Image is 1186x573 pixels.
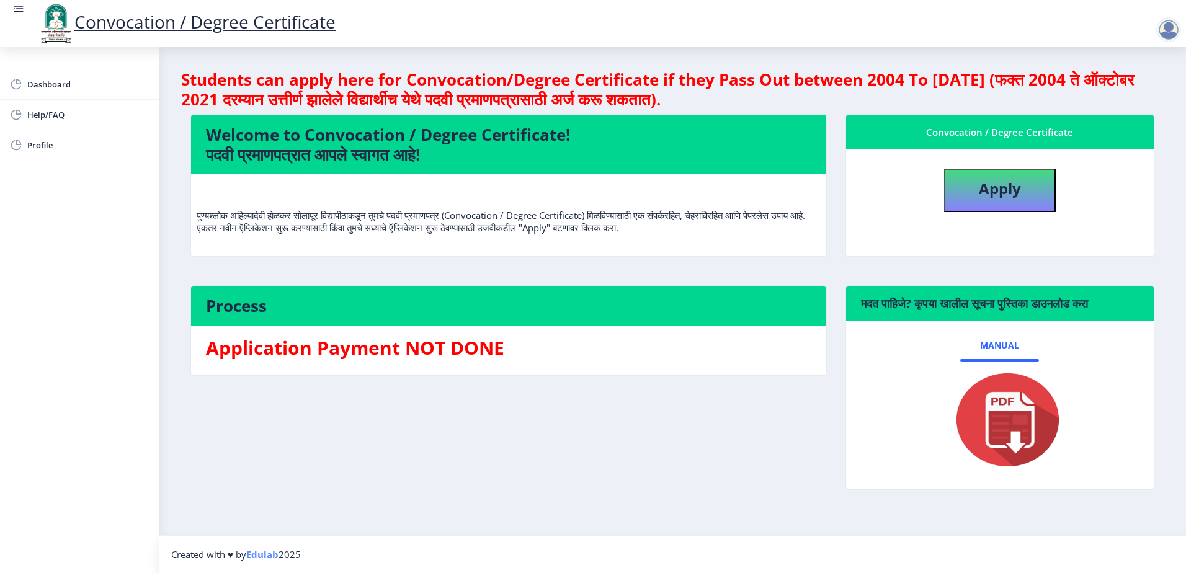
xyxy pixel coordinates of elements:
[206,296,811,316] h4: Process
[861,125,1139,140] div: Convocation / Degree Certificate
[181,69,1164,109] h4: Students can apply here for Convocation/Degree Certificate if they Pass Out between 2004 To [DATE...
[37,10,336,33] a: Convocation / Degree Certificate
[171,548,301,561] span: Created with ♥ by 2025
[206,125,811,164] h4: Welcome to Convocation / Degree Certificate! पदवी प्रमाणपत्रात आपले स्वागत आहे!
[861,296,1139,311] h6: मदत पाहिजे? कृपया खालील सूचना पुस्तिका डाउनलोड करा
[27,77,149,92] span: Dashboard
[206,335,811,360] h3: Application Payment NOT DONE
[197,184,821,234] p: पुण्यश्लोक अहिल्यादेवी होळकर सोलापूर विद्यापीठाकडून तुमचे पदवी प्रमाणपत्र (Convocation / Degree C...
[938,370,1062,469] img: pdf.png
[944,169,1056,212] button: Apply
[980,340,1019,350] span: Manual
[960,331,1039,360] a: Manual
[27,107,149,122] span: Help/FAQ
[246,548,279,561] a: Edulab
[37,2,74,45] img: logo
[979,178,1021,198] b: Apply
[27,138,149,153] span: Profile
